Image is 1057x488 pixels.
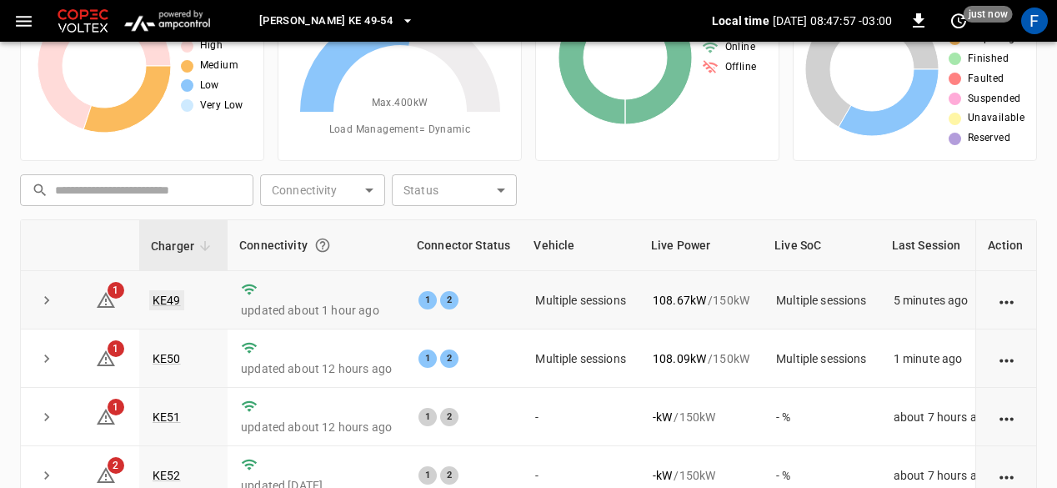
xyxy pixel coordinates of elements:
p: updated about 12 hours ago [241,360,392,377]
p: - kW [653,467,672,484]
div: action cell options [996,409,1017,425]
span: Finished [968,51,1009,68]
span: Offline [725,59,757,76]
p: updated about 1 hour ago [241,302,392,319]
td: Multiple sessions [522,330,639,388]
a: KE52 [153,469,181,482]
button: Connection between the charger and our software. [308,230,338,260]
div: / 150 kW [653,350,749,367]
td: Multiple sessions [522,271,639,330]
p: 108.09 kW [653,350,706,367]
th: Live SoC [763,220,880,271]
p: [DATE] 08:47:57 -03:00 [773,13,892,29]
a: 1 [96,292,116,305]
span: 2 [108,457,124,474]
div: 1 [418,408,437,426]
a: KE50 [153,352,181,365]
p: - kW [653,409,672,425]
a: 2 [96,468,116,481]
div: action cell options [996,292,1017,309]
span: just now [964,6,1013,23]
span: Medium [200,58,238,74]
div: 2 [440,408,458,426]
div: / 150 kW [653,467,749,484]
button: expand row [34,288,59,313]
div: Connectivity [239,230,393,260]
th: Live Power [639,220,763,271]
div: 1 [418,466,437,485]
img: Customer Logo [54,5,112,37]
span: High [200,38,223,54]
button: expand row [34,346,59,371]
td: 1 minute ago [880,330,1011,388]
div: 2 [440,466,458,485]
span: 1 [108,340,124,357]
a: 1 [96,410,116,423]
div: profile-icon [1021,8,1048,34]
td: - [522,388,639,446]
th: Connector Status [405,220,522,271]
span: Online [725,39,755,56]
td: Multiple sessions [763,271,880,330]
div: 1 [418,350,437,368]
span: Faulted [968,71,1004,88]
div: 1 [418,291,437,309]
p: Local time [712,13,769,29]
div: / 150 kW [653,409,749,425]
span: Low [200,78,219,94]
span: [PERSON_NAME] KE 49-54 [259,12,393,31]
img: ampcontrol.io logo [118,5,216,37]
td: - % [763,388,880,446]
span: Suspended [968,91,1021,108]
span: Reserved [968,130,1010,147]
span: Load Management = Dynamic [329,122,471,138]
a: 1 [96,350,116,364]
a: KE51 [153,410,181,424]
div: 2 [440,350,458,368]
button: set refresh interval [945,8,972,34]
th: Vehicle [522,220,639,271]
button: [PERSON_NAME] KE 49-54 [253,5,421,38]
span: Unavailable [968,110,1024,127]
div: action cell options [996,350,1017,367]
th: Action [975,220,1036,271]
td: 5 minutes ago [880,271,1011,330]
td: Multiple sessions [763,330,880,388]
button: expand row [34,405,59,430]
div: action cell options [996,467,1017,484]
td: about 7 hours ago [880,388,1011,446]
div: 2 [440,291,458,309]
span: Max. 400 kW [372,95,428,112]
span: Very Low [200,98,243,114]
p: updated about 12 hours ago [241,419,392,435]
button: expand row [34,463,59,488]
span: 1 [108,399,124,415]
span: Charger [151,236,216,256]
th: Last Session [880,220,1011,271]
a: KE49 [149,290,184,310]
div: / 150 kW [653,292,749,309]
p: 108.67 kW [653,292,706,309]
span: 1 [108,282,124,299]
